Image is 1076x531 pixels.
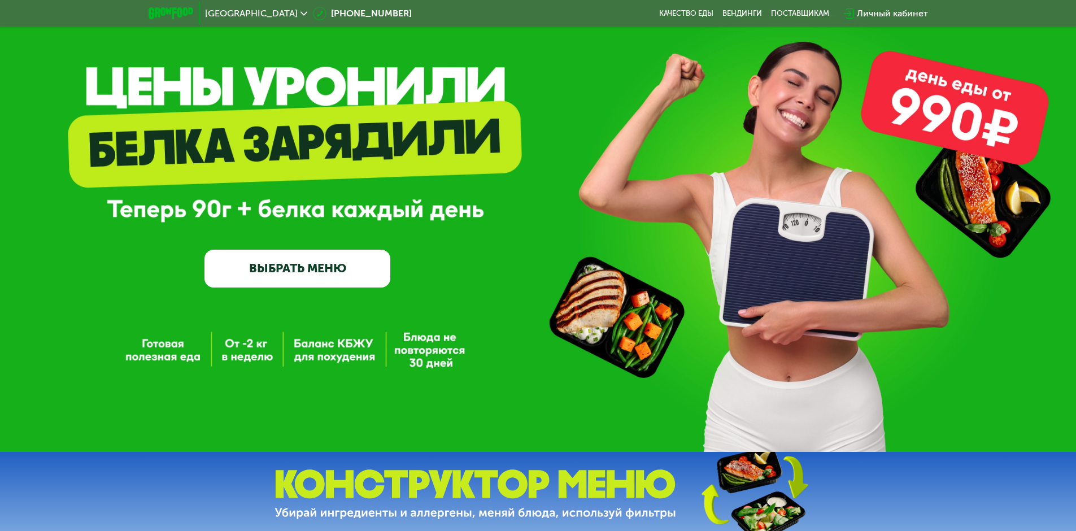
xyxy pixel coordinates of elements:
[771,9,829,18] div: поставщикам
[722,9,762,18] a: Вендинги
[204,250,390,287] a: ВЫБРАТЬ МЕНЮ
[857,7,928,20] div: Личный кабинет
[659,9,713,18] a: Качество еды
[205,9,298,18] span: [GEOGRAPHIC_DATA]
[313,7,412,20] a: [PHONE_NUMBER]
